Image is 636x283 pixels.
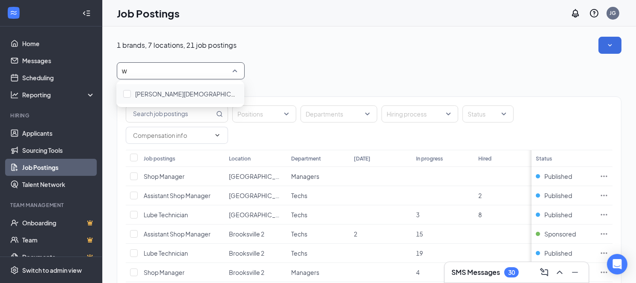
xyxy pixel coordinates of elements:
[10,112,93,119] div: Hiring
[22,266,82,274] div: Switch to admin view
[9,9,18,17] svg: WorkstreamLogo
[229,268,264,276] span: Brooksville 2
[22,176,95,193] a: Talent Network
[144,249,188,257] span: Lube Technician
[10,266,19,274] svg: Settings
[82,9,91,18] svg: Collapse
[544,172,572,181] span: Published
[225,225,287,244] td: Brooksville 2
[600,249,608,257] svg: Ellipses
[225,186,287,205] td: Brooksville
[474,150,536,167] th: Hired
[600,268,608,277] svg: Ellipses
[600,172,608,181] svg: Ellipses
[133,131,211,140] input: Compensation info
[416,211,419,219] span: 3
[287,225,349,244] td: Techs
[22,231,95,248] a: TeamCrown
[229,249,264,257] span: Brooksville 2
[412,150,474,167] th: In progress
[214,132,221,139] svg: ChevronDown
[116,84,244,104] div: Wesley Chapel
[350,150,412,167] th: [DATE]
[568,265,582,279] button: Minimize
[478,211,482,219] span: 8
[144,192,211,199] span: Assistant Shop Manager
[416,230,423,238] span: 15
[354,230,357,238] span: 2
[216,111,223,117] svg: MagnifyingGlass
[144,155,175,162] div: Job postings
[144,230,211,238] span: Assistant Shop Manager
[600,210,608,219] svg: Ellipses
[291,249,307,257] span: Techs
[291,230,307,238] span: Techs
[22,69,95,86] a: Scheduling
[10,90,19,99] svg: Analysis
[22,214,95,231] a: OnboardingCrown
[229,155,251,162] div: Location
[287,186,349,205] td: Techs
[229,172,291,180] span: [GEOGRAPHIC_DATA]
[225,167,287,186] td: Brooksville
[287,205,349,225] td: Techs
[416,249,423,257] span: 19
[225,205,287,225] td: Brooksville
[589,8,599,18] svg: QuestionInfo
[291,192,307,199] span: Techs
[555,267,565,277] svg: ChevronUp
[225,244,287,263] td: Brooksville 2
[416,268,419,276] span: 4
[291,172,319,180] span: Managers
[610,9,616,17] div: JG
[508,269,515,276] div: 30
[135,90,250,98] span: [PERSON_NAME][DEMOGRAPHIC_DATA]
[22,35,95,52] a: Home
[229,211,291,219] span: [GEOGRAPHIC_DATA]
[291,211,307,219] span: Techs
[539,267,549,277] svg: ComposeMessage
[291,268,319,276] span: Managers
[538,265,551,279] button: ComposeMessage
[544,210,572,219] span: Published
[22,248,95,265] a: DocumentsCrown
[598,37,622,54] button: SmallChevronDown
[287,244,349,263] td: Techs
[10,201,93,209] div: Team Management
[600,191,608,200] svg: Ellipses
[126,106,214,122] input: Search job postings
[606,41,614,50] svg: SmallChevronDown
[570,267,580,277] svg: Minimize
[22,159,95,176] a: Job Postings
[229,230,264,238] span: Brooksville 2
[144,211,188,219] span: Lube Technician
[117,6,179,20] h1: Job Postings
[607,254,627,274] div: Open Intercom Messenger
[544,249,572,257] span: Published
[22,90,95,99] div: Reporting
[291,155,321,162] div: Department
[600,230,608,238] svg: Ellipses
[544,191,572,200] span: Published
[287,167,349,186] td: Managers
[229,192,291,199] span: [GEOGRAPHIC_DATA]
[144,172,185,180] span: Shop Manager
[287,263,349,282] td: Managers
[225,263,287,282] td: Brooksville 2
[144,268,185,276] span: Shop Manager
[532,150,596,167] th: Status
[478,192,482,199] span: 2
[451,268,500,277] h3: SMS Messages
[570,8,581,18] svg: Notifications
[117,41,237,50] p: 1 brands, 7 locations, 21 job postings
[544,230,576,238] span: Sponsored
[22,52,95,69] a: Messages
[553,265,567,279] button: ChevronUp
[22,142,95,159] a: Sourcing Tools
[22,125,95,142] a: Applicants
